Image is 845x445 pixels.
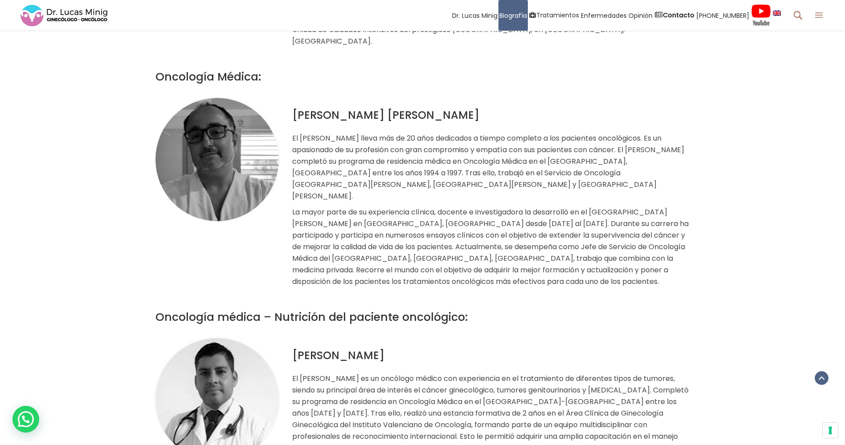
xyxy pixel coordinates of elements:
h3: [PERSON_NAME] [292,347,690,364]
span: Tratamientos [536,10,579,20]
strong: Contacto [663,11,694,20]
p: El [PERSON_NAME] lleva más de 20 años dedicados a tiempo completo a los pacientes oncológicos. Es... [292,133,690,202]
p: La mayor parte de su experiencia clínica, docente e investigadora la desarrolló en el [GEOGRAPHIC... [292,206,690,287]
span: Enfermedades [581,10,627,20]
button: Sus preferencias de consentimiento para tecnologías de seguimiento [823,423,838,438]
h2: Oncología Médica: [155,70,690,84]
span: [PHONE_NUMBER] [696,10,749,20]
span: Biografía [499,10,527,20]
h3: [PERSON_NAME] [PERSON_NAME] [292,107,690,124]
img: language english [773,10,781,16]
h2: Oncología médica – Nutrición del paciente oncológico: [155,311,690,324]
span: Opinión [629,10,653,20]
span: Dr. Lucas Minig [452,10,498,20]
img: Salva Garcera [155,98,279,222]
img: Videos Youtube Ginecología [751,4,771,26]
